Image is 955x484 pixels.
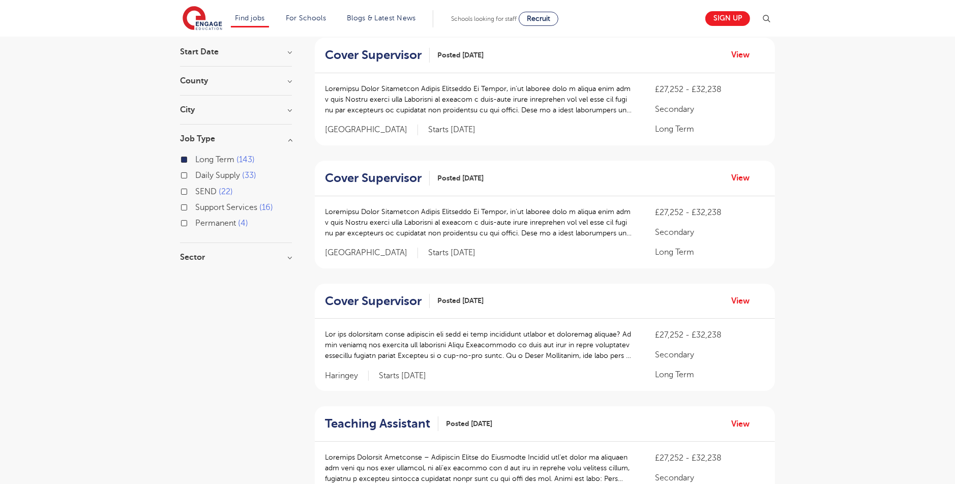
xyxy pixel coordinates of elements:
[325,125,418,135] span: [GEOGRAPHIC_DATA]
[180,77,292,85] h3: County
[655,103,765,115] p: Secondary
[655,206,765,219] p: £27,252 - £32,238
[195,219,236,228] span: Permanent
[655,452,765,464] p: £27,252 - £32,238
[655,123,765,135] p: Long Term
[180,48,292,56] h3: Start Date
[437,173,484,184] span: Posted [DATE]
[527,15,550,22] span: Recruit
[195,155,202,162] input: Long Term 143
[180,253,292,261] h3: Sector
[325,48,422,63] h2: Cover Supervisor
[325,294,430,309] a: Cover Supervisor
[731,417,757,431] a: View
[242,171,256,180] span: 33
[446,418,492,429] span: Posted [DATE]
[195,187,202,194] input: SEND 22
[180,135,292,143] h3: Job Type
[325,371,369,381] span: Haringey
[238,219,248,228] span: 4
[428,248,475,258] p: Starts [DATE]
[655,472,765,484] p: Secondary
[325,83,635,115] p: Loremipsu Dolor Sitametcon Adipis Elitseddo Ei Tempor, in’ut laboree dolo m aliqua enim adm v qui...
[325,248,418,258] span: [GEOGRAPHIC_DATA]
[325,416,438,431] a: Teaching Assistant
[259,203,273,212] span: 16
[183,6,222,32] img: Engage Education
[437,295,484,306] span: Posted [DATE]
[731,294,757,308] a: View
[325,48,430,63] a: Cover Supervisor
[655,246,765,258] p: Long Term
[325,206,635,238] p: Loremipsu Dolor Sitametcon Adipis Elitseddo Ei Tempor, in’ut laboree dolo m aliqua enim adm v qui...
[195,203,202,209] input: Support Services 16
[655,226,765,238] p: Secondary
[236,155,255,164] span: 143
[195,171,240,180] span: Daily Supply
[195,171,202,177] input: Daily Supply 33
[437,50,484,60] span: Posted [DATE]
[655,349,765,361] p: Secondary
[195,203,257,212] span: Support Services
[325,294,422,309] h2: Cover Supervisor
[655,83,765,96] p: £27,252 - £32,238
[195,219,202,225] input: Permanent 4
[731,48,757,62] a: View
[180,106,292,114] h3: City
[219,187,233,196] span: 22
[325,329,635,361] p: Lor ips dolorsitam conse adipiscin eli sedd ei temp incididunt utlabor et doloremag aliquae? Ad m...
[655,329,765,341] p: £27,252 - £32,238
[705,11,750,26] a: Sign up
[655,369,765,381] p: Long Term
[325,171,422,186] h2: Cover Supervisor
[451,15,517,22] span: Schools looking for staff
[325,452,635,484] p: Loremips Dolorsit Ametconse – Adipiscin Elitse do Eiusmodte Incidid utl’et dolor ma aliquaen adm ...
[519,12,558,26] a: Recruit
[286,14,326,22] a: For Schools
[731,171,757,185] a: View
[235,14,265,22] a: Find jobs
[195,155,234,164] span: Long Term
[428,125,475,135] p: Starts [DATE]
[379,371,426,381] p: Starts [DATE]
[195,187,217,196] span: SEND
[325,171,430,186] a: Cover Supervisor
[347,14,416,22] a: Blogs & Latest News
[325,416,430,431] h2: Teaching Assistant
